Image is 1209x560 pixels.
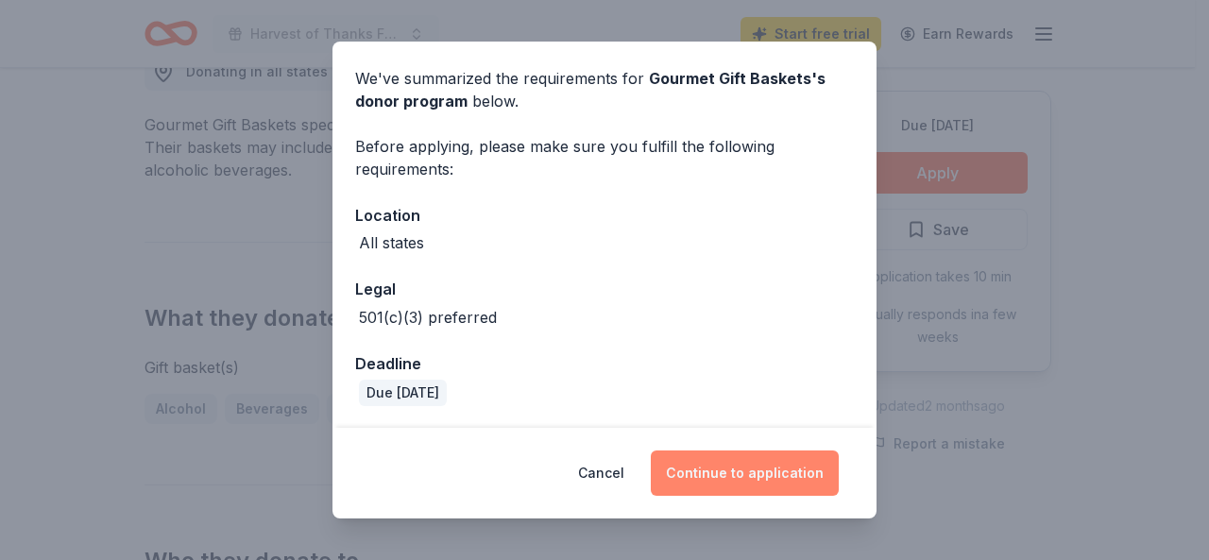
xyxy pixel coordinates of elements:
button: Continue to application [651,450,839,496]
div: Deadline [355,351,854,376]
div: Location [355,203,854,228]
div: 501(c)(3) preferred [359,306,497,329]
div: Due [DATE] [359,380,447,406]
div: Legal [355,277,854,301]
div: Before applying, please make sure you fulfill the following requirements: [355,135,854,180]
button: Cancel [578,450,624,496]
div: We've summarized the requirements for below. [355,67,854,112]
div: All states [359,231,424,254]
